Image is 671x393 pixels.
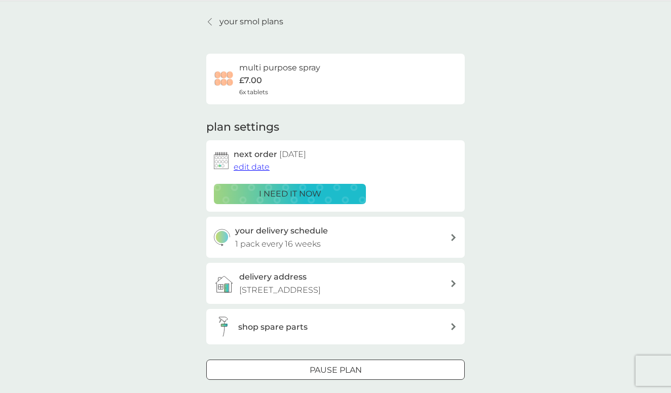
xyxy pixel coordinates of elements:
[235,238,321,251] p: 1 pack every 16 weeks
[214,184,366,204] button: i need it now
[214,69,234,89] img: multi purpose spray
[239,270,307,284] h3: delivery address
[219,15,283,28] p: your smol plans
[279,149,306,159] span: [DATE]
[206,120,279,135] h2: plan settings
[239,74,262,87] p: £7.00
[206,263,465,304] a: delivery address[STREET_ADDRESS]
[239,61,320,74] h6: multi purpose spray
[206,309,465,344] button: shop spare parts
[206,15,283,28] a: your smol plans
[206,360,465,380] button: Pause plan
[234,161,270,174] button: edit date
[234,148,306,161] h2: next order
[239,284,321,297] p: [STREET_ADDRESS]
[239,87,268,97] span: 6x tablets
[259,187,321,201] p: i need it now
[235,224,328,238] h3: your delivery schedule
[206,217,465,258] button: your delivery schedule1 pack every 16 weeks
[234,162,270,172] span: edit date
[310,364,362,377] p: Pause plan
[238,321,308,334] h3: shop spare parts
